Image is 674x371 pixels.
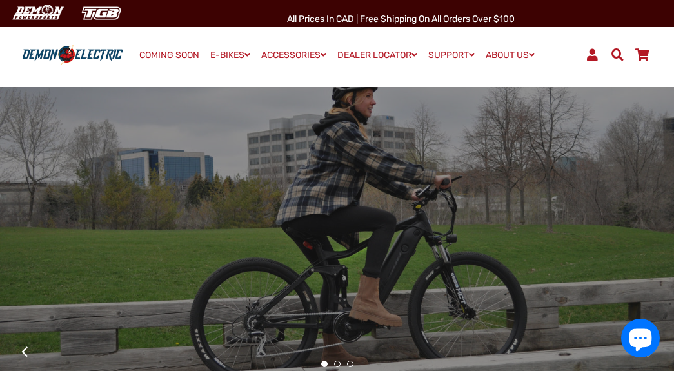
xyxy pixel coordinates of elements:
[75,3,128,24] img: TGB Canada
[206,46,255,65] a: E-BIKES
[334,361,341,367] button: 2 of 3
[321,361,328,367] button: 1 of 3
[6,3,68,24] img: Demon Electric
[481,46,539,65] a: ABOUT US
[333,46,422,65] a: DEALER LOCATOR
[19,45,126,65] img: Demon Electric logo
[617,319,664,361] inbox-online-store-chat: Shopify online store chat
[287,14,515,25] span: All Prices in CAD | Free shipping on all orders over $100
[257,46,331,65] a: ACCESSORIES
[424,46,479,65] a: SUPPORT
[347,361,353,367] button: 3 of 3
[135,46,204,65] a: COMING SOON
